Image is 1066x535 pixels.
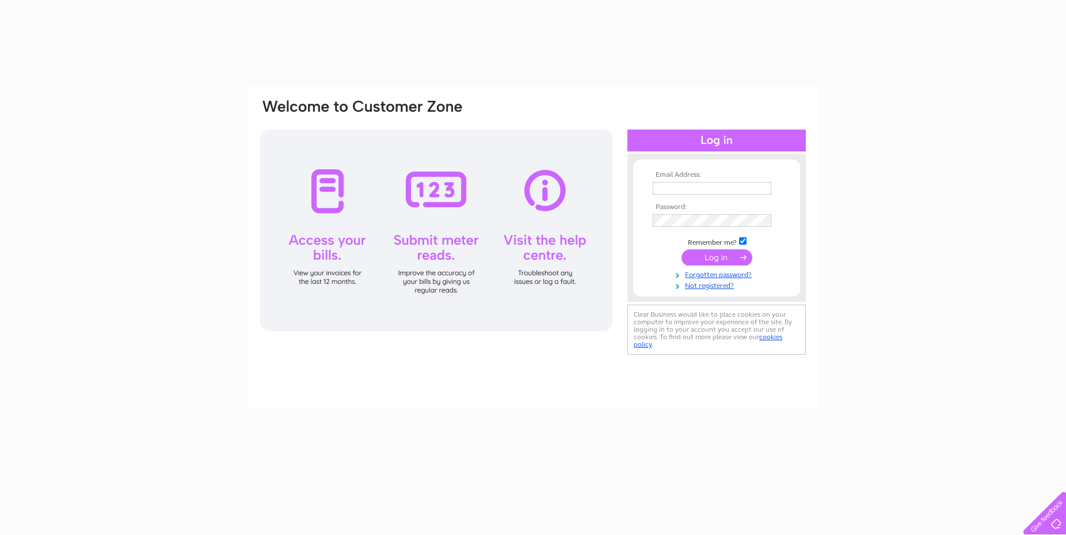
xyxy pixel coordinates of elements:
th: Password: [650,203,783,211]
a: cookies policy [634,333,782,348]
div: Clear Business would like to place cookies on your computer to improve your experience of the sit... [627,305,806,355]
input: Submit [682,249,752,265]
a: Forgotten password? [653,268,783,279]
td: Remember me? [650,236,783,247]
a: Not registered? [653,279,783,290]
th: Email Address: [650,171,783,179]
